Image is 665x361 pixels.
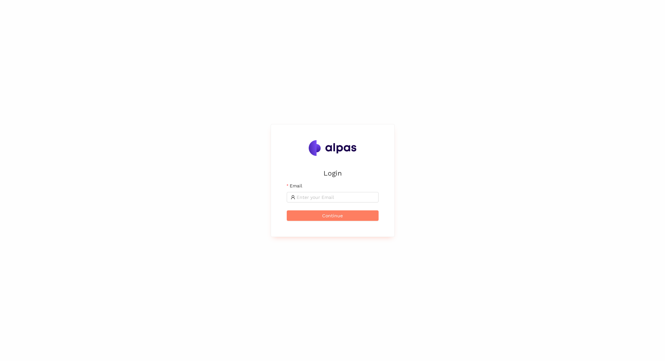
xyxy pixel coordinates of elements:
[322,212,343,219] span: Continue
[287,168,379,179] h2: Login
[287,210,379,221] button: Continue
[287,182,302,189] label: Email
[309,140,357,156] img: Alpas.ai Logo
[291,195,295,200] span: user
[297,194,375,201] input: Email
